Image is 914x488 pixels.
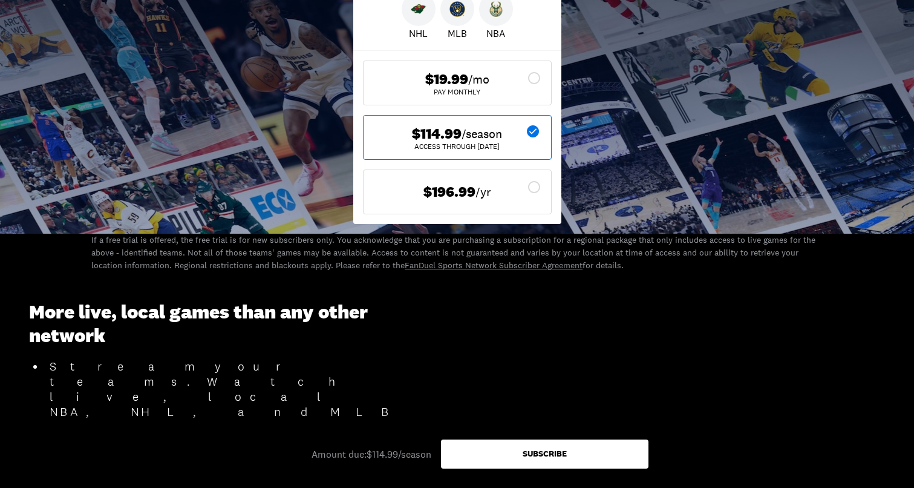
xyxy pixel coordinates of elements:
[425,71,468,88] span: $19.99
[412,125,462,143] span: $114.99
[488,1,504,17] img: Bucks
[523,449,567,458] div: Subscribe
[411,1,426,17] img: Wild
[423,183,475,201] span: $196.99
[312,447,431,461] div: Amount due: $114.99/season
[448,26,467,41] p: MLB
[91,234,823,272] p: If a free trial is offered, the free trial is for new subscribers only. You acknowledge that you ...
[373,88,541,96] div: Pay Monthly
[486,26,505,41] p: NBA
[475,183,491,200] span: /yr
[462,125,502,142] span: /season
[468,71,489,88] span: /mo
[29,301,414,348] h3: More live, local games than any other network
[45,359,414,450] li: Stream your teams. Watch live, local NBA, NHL, and MLB games all season
[405,260,583,271] a: FanDuel Sports Network Subscriber Agreement
[409,26,428,41] p: NHL
[373,143,541,150] div: ACCESS THROUGH [DATE]
[449,1,465,17] img: Brewers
